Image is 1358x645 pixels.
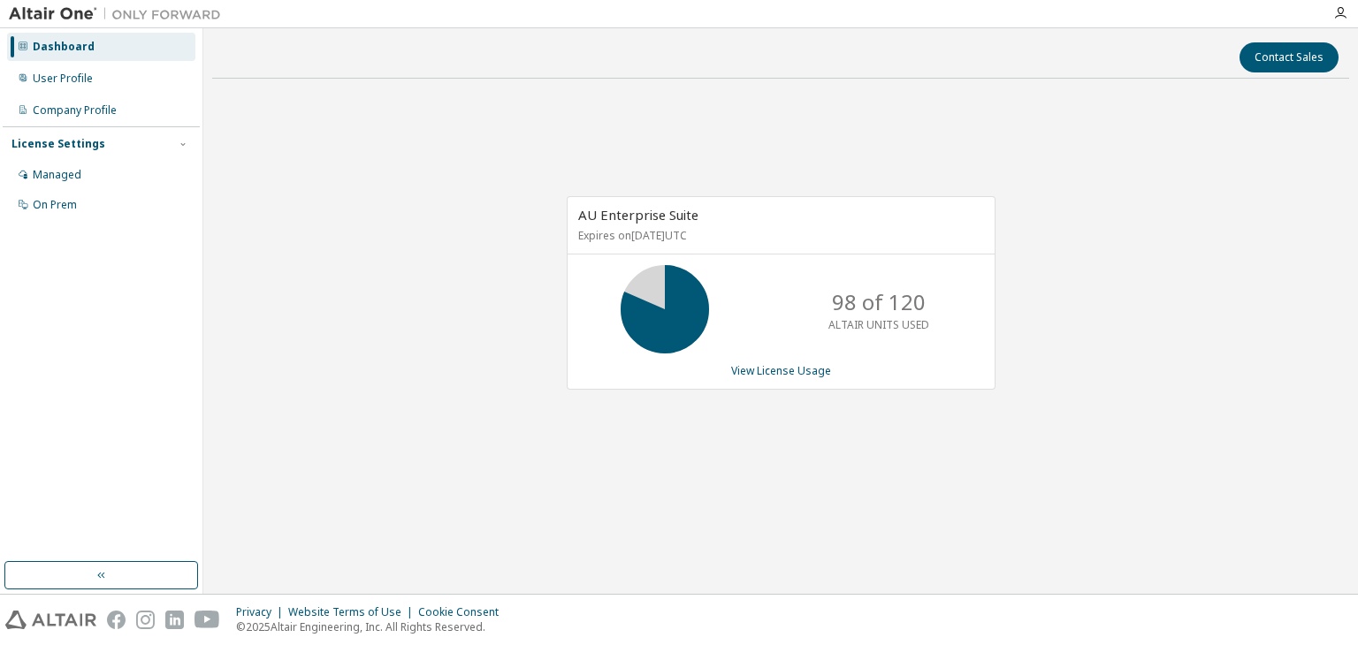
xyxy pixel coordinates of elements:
div: User Profile [33,72,93,86]
img: Altair One [9,5,230,23]
div: Cookie Consent [418,605,509,619]
div: Privacy [236,605,288,619]
img: altair_logo.svg [5,611,96,629]
span: AU Enterprise Suite [578,206,698,224]
div: Website Terms of Use [288,605,418,619]
a: View License Usage [731,363,831,378]
div: License Settings [11,137,105,151]
p: 98 of 120 [832,287,926,317]
div: Company Profile [33,103,117,118]
img: linkedin.svg [165,611,184,629]
img: youtube.svg [195,611,220,629]
div: On Prem [33,198,77,212]
div: Managed [33,168,81,182]
img: facebook.svg [107,611,126,629]
div: Dashboard [33,40,95,54]
p: Expires on [DATE] UTC [578,228,980,243]
p: ALTAIR UNITS USED [828,317,929,332]
img: instagram.svg [136,611,155,629]
p: © 2025 Altair Engineering, Inc. All Rights Reserved. [236,619,509,634]
button: Contact Sales [1240,42,1339,72]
